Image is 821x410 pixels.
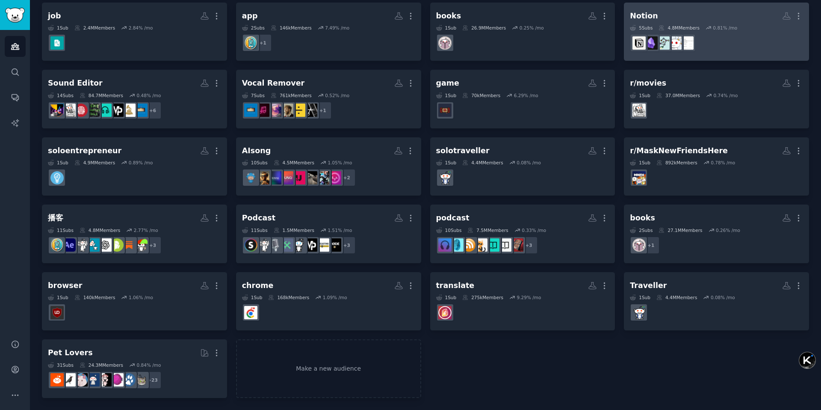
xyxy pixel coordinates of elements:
[644,36,658,50] img: ObsidianMD
[236,137,421,196] a: AIsong10Subs4.5MMembers1.05% /mo+2BestMP3RingtonesRingtonesiphoneudiomusicSunoAIAISongGeneratorAI...
[462,92,500,98] div: 70k Members
[268,238,281,252] img: Podcasters
[462,160,503,166] div: 4.4M Members
[48,11,61,21] div: job
[134,104,148,117] img: audioengineering
[430,205,615,263] a: podcast10Subs7.5MMembers0.33% /mo+3horrorlitbooksuggestionsBookRecommendationsPodcastPromotingpod...
[236,205,421,263] a: Podcast11Subs1.5MMembers1.51% /mo+3rodePodcastingMadeSimplemusicproductiongoprocontentcreationPod...
[136,92,161,98] div: 0.48 % /mo
[256,104,269,117] img: InstrumentalSongs
[50,104,64,117] img: VideoEditing
[474,238,487,252] img: PodcastPromoting
[656,36,670,50] img: PKMS
[271,92,312,98] div: 761k Members
[50,238,64,252] img: AppIdeas
[129,25,153,31] div: 2.84 % /mo
[74,373,88,386] img: RATS
[632,171,646,184] img: MakeNewFriendsHere
[134,238,148,252] img: podcasting
[292,238,305,252] img: gopro
[48,25,68,31] div: 1 Sub
[325,25,349,31] div: 7.49 % /mo
[48,213,63,223] div: 播客
[630,213,655,223] div: books
[711,294,735,300] div: 0.08 % /mo
[316,238,329,252] img: PodcastingMadeSimple
[624,3,809,61] a: Notion5Subs4.8MMembers0.81% /moNotiontemplatesproductivityPKMSObsidianMDNotion
[325,92,349,98] div: 0.52 % /mo
[144,236,162,254] div: + 3
[632,238,646,252] img: books
[436,227,462,233] div: 10 Sub s
[48,227,74,233] div: 11 Sub s
[630,92,650,98] div: 1 Sub
[242,11,258,21] div: app
[522,227,546,233] div: 0.33 % /mo
[520,236,538,254] div: + 3
[338,236,356,254] div: + 3
[244,238,257,252] img: streaming
[144,371,162,389] div: + 23
[436,213,470,223] div: podcast
[110,373,124,386] img: Aquariums
[268,104,281,117] img: Lostwave
[436,11,461,21] div: books
[436,294,457,300] div: 1 Sub
[134,227,158,233] div: 2.77 % /mo
[48,294,68,300] div: 1 Sub
[436,25,457,31] div: 1 Sub
[630,25,653,31] div: 5 Sub s
[656,92,700,98] div: 37.0M Members
[48,280,82,291] div: browser
[624,205,809,263] a: books2Subs27.1MMembers0.26% /mo+1books
[436,92,457,98] div: 1 Sub
[430,70,615,128] a: game1Sub70kMembers6.29% /mocozygames
[236,339,421,398] a: Make a new audience
[514,92,538,98] div: 6.29 % /mo
[462,294,503,300] div: 275k Members
[632,104,646,117] img: movies
[630,11,658,21] div: Notion
[450,238,464,252] img: TrueCrimePodcasts
[438,238,452,252] img: podcasts
[624,70,809,128] a: r/movies1Sub37.0MMembers0.74% /momovies
[122,104,136,117] img: singing
[74,160,115,166] div: 4.9M Members
[74,294,115,300] div: 140k Members
[98,238,112,252] img: OpenAI
[42,3,227,61] a: job1Sub2.4MMembers2.84% /mojobs
[486,238,499,252] img: BookRecommendations
[242,92,265,98] div: 7 Sub s
[98,373,112,386] img: parrots
[256,171,269,184] img: AISongParodies
[328,160,352,166] div: 1.05 % /mo
[632,306,646,319] img: solotravel
[656,294,697,300] div: 4.4M Members
[656,160,697,166] div: 892k Members
[129,294,153,300] div: 1.06 % /mo
[48,160,68,166] div: 1 Sub
[5,8,25,23] img: GummySearch logo
[630,160,650,166] div: 1 Sub
[242,25,265,31] div: 2 Sub s
[62,104,76,117] img: movies
[624,137,809,196] a: r/MaskNewFriendsHere1Sub892kMembers0.78% /moMakeNewFriendsHere
[48,78,103,89] div: Sound Editor
[292,104,305,117] img: LALALAI
[268,171,281,184] img: AISongGenerator
[630,280,667,291] div: Traveller
[122,373,136,386] img: dogs
[271,25,312,31] div: 146k Members
[62,373,76,386] img: birding
[438,104,452,117] img: cozygames
[280,238,293,252] img: contentcreation
[48,146,121,156] div: soloentrepreneur
[42,272,227,331] a: browser1Sub140kMembers1.06% /mouBlockOrigin
[280,171,293,184] img: SunoAI
[122,238,136,252] img: Substack
[462,25,506,31] div: 26.9M Members
[74,238,88,252] img: videography
[48,92,74,98] div: 14 Sub s
[328,238,341,252] img: rode
[48,348,93,358] div: Pet Lovers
